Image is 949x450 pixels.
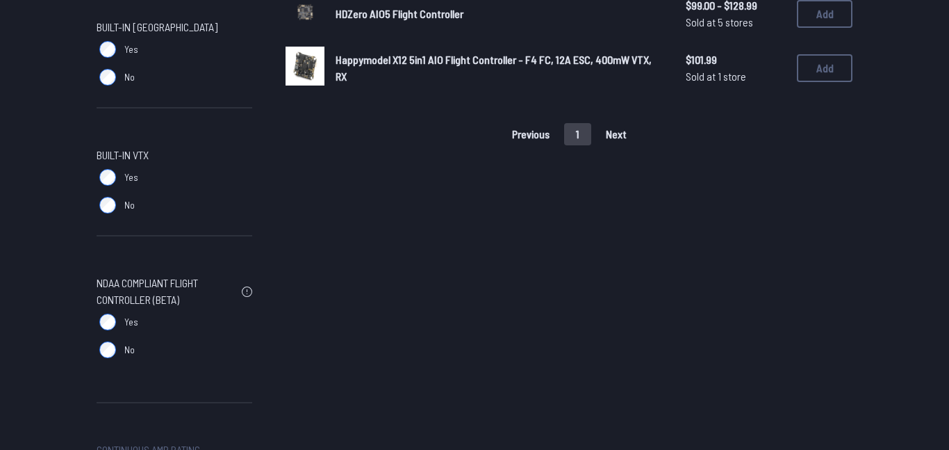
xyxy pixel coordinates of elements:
input: No [99,197,116,214]
span: Yes [124,315,138,329]
span: Yes [124,170,138,184]
span: NDAA Compliant Flight Controller (Beta) [97,275,236,308]
span: Sold at 1 store [686,68,786,85]
span: $101.99 [686,51,786,68]
a: Happymodel X12 5in1 AIO Flight Controller - F4 FC, 12A ESC, 400mW VTX, RX [336,51,663,85]
input: No [99,341,116,358]
span: No [124,70,135,84]
img: image [286,47,324,86]
span: Happymodel X12 5in1 AIO Flight Controller - F4 FC, 12A ESC, 400mW VTX, RX [336,53,652,83]
span: Built-in [GEOGRAPHIC_DATA] [97,19,217,35]
button: 1 [564,123,591,145]
span: No [124,343,135,357]
input: Yes [99,314,116,330]
a: image [286,47,324,90]
span: No [124,198,135,212]
a: HDZero AIO5 Flight Controller [336,6,663,22]
input: No [99,69,116,86]
span: Sold at 5 stores [686,14,786,31]
span: HDZero AIO5 Flight Controller [336,7,463,20]
input: Yes [99,41,116,58]
button: Add [797,54,852,82]
span: Yes [124,42,138,56]
input: Yes [99,169,116,186]
span: Built-in VTX [97,147,149,163]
